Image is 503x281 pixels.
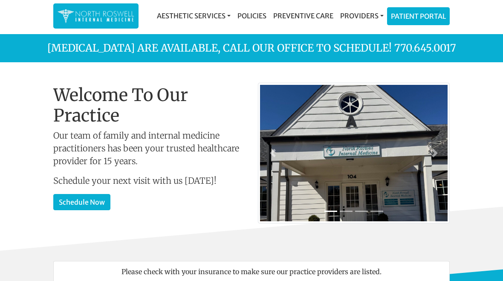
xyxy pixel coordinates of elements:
[337,7,387,24] a: Providers
[53,85,245,126] h1: Welcome To Our Practice
[9,41,494,56] p: [MEDICAL_DATA] are available, call our office to schedule! 770.645.0017
[270,7,337,24] a: Preventive Care
[153,7,234,24] a: Aesthetic Services
[53,194,110,210] a: Schedule Now
[53,174,245,187] p: Schedule your next visit with us [DATE]!
[58,8,134,24] img: North Roswell Internal Medicine
[387,8,449,25] a: Patient Portal
[53,129,245,168] p: Our team of family and internal medicine practitioners has been your trusted healthcare provider ...
[234,7,270,24] a: Policies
